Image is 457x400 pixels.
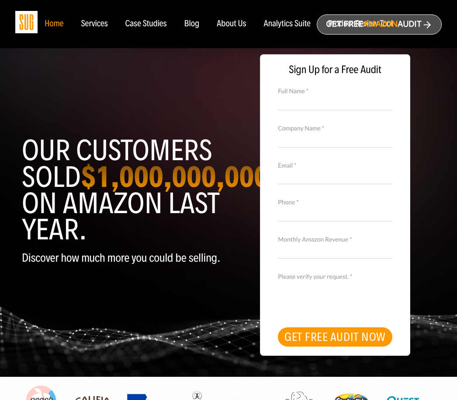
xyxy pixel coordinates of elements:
[278,132,392,147] input: Company Name *
[317,14,442,35] a: Get freeAmazonAudit
[217,19,246,29] a: About Us
[278,243,392,259] input: Monthly Amazon Revenue *
[22,137,222,243] h1: Our customers sold on Amazon last year.
[81,159,269,195] strong: $1,000,000,000
[363,20,398,29] span: Amazon
[45,19,63,29] a: Home
[278,95,392,110] input: Full Name *
[81,19,107,29] a: Services
[278,161,392,170] label: Email *
[125,19,167,29] a: Case Studies
[264,19,311,29] a: Analytics Suite
[278,123,392,133] label: Company Name *
[278,280,411,314] iframe: reCAPTCHA
[278,197,392,207] label: Phone *
[278,169,392,184] input: Email *
[278,327,392,347] button: GET FREE AUDIT NOW
[15,11,38,33] img: Sug
[184,19,200,29] a: Blog
[269,63,401,76] span: Sign Up for a Free Audit
[278,235,392,244] label: Monthly Amazon Revenue *
[278,86,392,96] label: Full Name *
[22,252,222,264] p: Discover how much more you could be selling.
[278,206,392,221] input: Contact Number *
[278,272,392,281] label: Please verify your request. *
